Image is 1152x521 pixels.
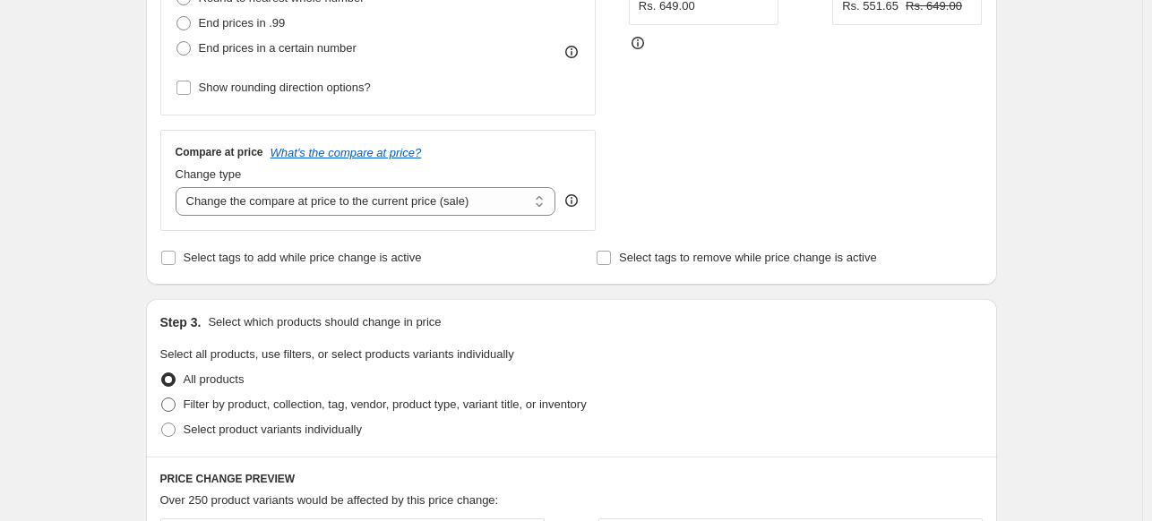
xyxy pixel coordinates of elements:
[176,167,242,181] span: Change type
[176,145,263,159] h3: Compare at price
[160,347,514,361] span: Select all products, use filters, or select products variants individually
[184,251,422,264] span: Select tags to add while price change is active
[271,146,422,159] button: What's the compare at price?
[160,313,202,331] h2: Step 3.
[160,472,983,486] h6: PRICE CHANGE PREVIEW
[208,313,441,331] p: Select which products should change in price
[184,423,362,436] span: Select product variants individually
[199,16,286,30] span: End prices in .99
[619,251,877,264] span: Select tags to remove while price change is active
[184,372,245,386] span: All products
[199,81,371,94] span: Show rounding direction options?
[563,192,580,209] div: help
[160,493,499,507] span: Over 250 product variants would be affected by this price change:
[199,41,357,55] span: End prices in a certain number
[184,397,587,411] span: Filter by product, collection, tag, vendor, product type, variant title, or inventory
